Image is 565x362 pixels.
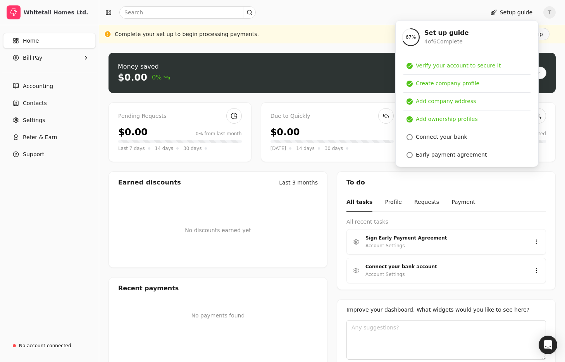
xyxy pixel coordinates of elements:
[109,278,327,299] div: Recent payments
[3,129,96,145] button: Refer & Earn
[152,73,170,82] span: 0%
[325,145,343,152] span: 30 days
[416,79,479,88] div: Create company profile
[119,6,256,19] input: Search
[23,150,44,159] span: Support
[414,193,439,212] button: Requests
[270,125,300,139] div: $0.00
[3,78,96,94] a: Accounting
[395,20,539,167] div: Setup guide
[3,339,96,353] a: No account connected
[183,145,202,152] span: 30 days
[416,133,467,141] div: Connect your bank
[23,37,39,45] span: Home
[23,133,57,141] span: Refer & Earn
[115,30,259,38] div: Complete your set up to begin processing payments.
[337,172,555,193] div: To do
[539,336,557,354] div: Open Intercom Messenger
[3,33,96,48] a: Home
[416,97,476,105] div: Add company address
[346,306,546,314] div: Improve your dashboard. What widgets would you like to see here?
[118,62,170,71] div: Money saved
[19,342,71,349] div: No account connected
[406,34,416,41] span: 67 %
[365,271,405,278] div: Account Settings
[3,147,96,162] button: Support
[346,193,372,212] button: All tasks
[24,9,92,16] div: Whitetail Homes Ltd.
[118,312,318,320] p: No payments found
[543,6,556,19] button: T
[270,112,394,121] div: Due to Quickly
[296,145,314,152] span: 14 days
[23,82,53,90] span: Accounting
[3,95,96,111] a: Contacts
[279,179,318,187] div: Last 3 months
[451,193,475,212] button: Payment
[424,38,469,46] div: 4 of 6 Complete
[346,218,546,226] div: All recent tasks
[385,193,402,212] button: Profile
[118,71,147,84] div: $0.00
[3,50,96,66] button: Bill Pay
[416,115,478,123] div: Add ownership profiles
[416,62,501,70] div: Verify your account to secure it
[365,263,521,271] div: Connect your bank account
[185,214,251,247] div: No discounts earned yet
[365,234,521,242] div: Sign Early Payment Agreement
[118,112,242,121] div: Pending Requests
[424,28,469,38] div: Set up guide
[118,178,181,187] div: Earned discounts
[155,145,173,152] span: 14 days
[3,112,96,128] a: Settings
[23,99,47,107] span: Contacts
[416,151,487,159] div: Early payment agreement
[484,6,539,19] button: Setup guide
[23,54,42,62] span: Bill Pay
[270,145,286,152] span: [DATE]
[365,242,405,250] div: Account Settings
[196,130,242,137] div: 0% from last month
[118,125,148,139] div: $0.00
[118,145,145,152] span: Last 7 days
[23,116,45,124] span: Settings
